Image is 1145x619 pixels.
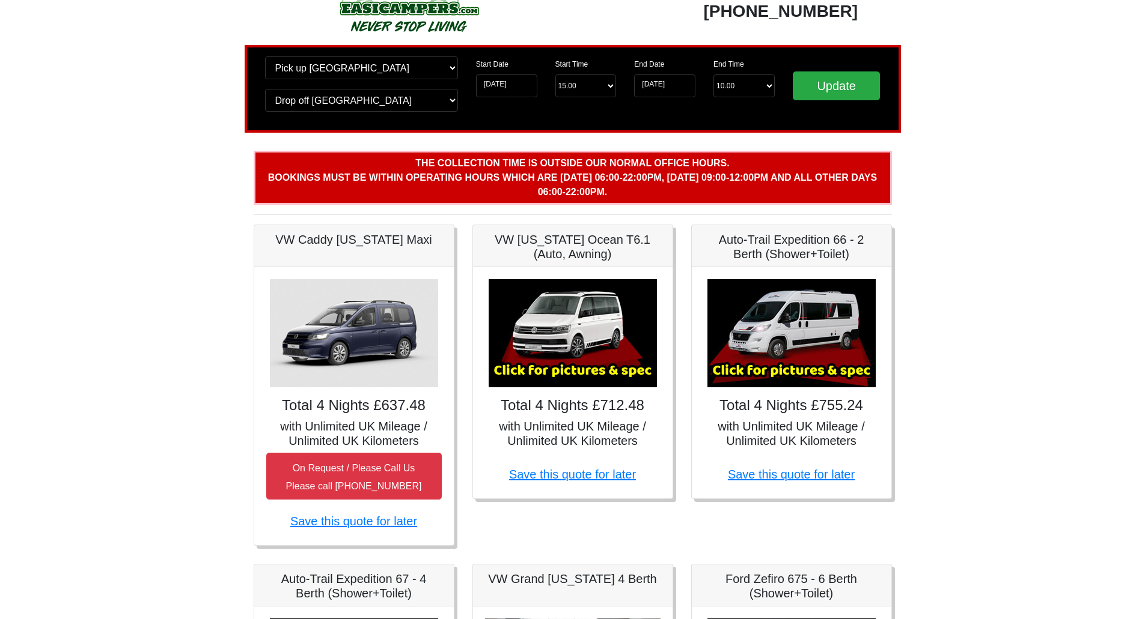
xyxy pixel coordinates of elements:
[634,59,664,70] label: End Date
[485,419,661,448] h5: with Unlimited UK Mileage / Unlimited UK Kilometers
[489,279,657,387] img: VW California Ocean T6.1 (Auto, Awning)
[476,59,508,70] label: Start Date
[485,232,661,261] h5: VW [US_STATE] Ocean T6.1 (Auto, Awning)
[704,572,879,600] h5: Ford Zefiro 675 - 6 Berth (Shower+Toilet)
[290,515,417,528] a: Save this quote for later
[713,59,744,70] label: End Time
[634,74,695,97] input: Return Date
[266,572,442,600] h5: Auto-Trail Expedition 67 - 4 Berth (Shower+Toilet)
[485,397,661,414] h4: Total 4 Nights £712.48
[268,158,877,197] b: The collection time is outside our normal office hours. Bookings must be within operating hours w...
[704,397,879,414] h4: Total 4 Nights £755.24
[728,468,855,481] a: Save this quote for later
[266,397,442,414] h4: Total 4 Nights £637.48
[793,71,881,100] input: Update
[509,468,636,481] a: Save this quote for later
[704,419,879,448] h5: with Unlimited UK Mileage / Unlimited UK Kilometers
[707,279,876,387] img: Auto-Trail Expedition 66 - 2 Berth (Shower+Toilet)
[266,419,442,448] h5: with Unlimited UK Mileage / Unlimited UK Kilometers
[270,279,438,387] img: VW Caddy California Maxi
[266,232,442,247] h5: VW Caddy [US_STATE] Maxi
[266,453,442,500] button: On Request / Please Call UsPlease call [PHONE_NUMBER]
[485,572,661,586] h5: VW Grand [US_STATE] 4 Berth
[704,232,879,261] h5: Auto-Trail Expedition 66 - 2 Berth (Shower+Toilet)
[670,1,892,22] div: [PHONE_NUMBER]
[476,74,537,97] input: Start Date
[286,463,422,491] small: On Request / Please Call Us Please call [PHONE_NUMBER]
[555,59,588,70] label: Start Time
